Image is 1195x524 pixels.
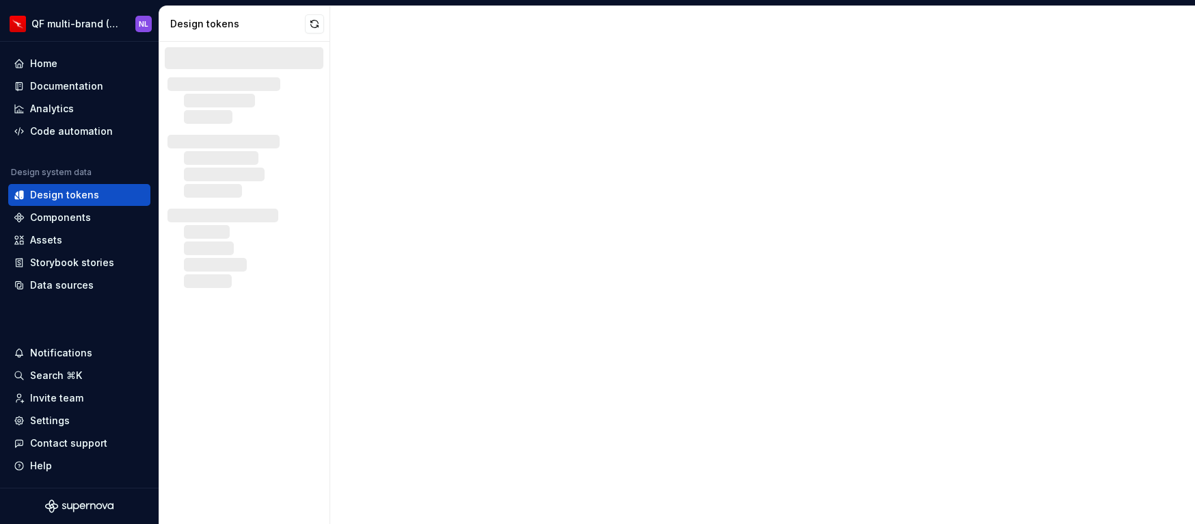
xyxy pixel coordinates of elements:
[11,167,92,178] div: Design system data
[8,432,150,454] button: Contact support
[30,346,92,360] div: Notifications
[30,57,57,70] div: Home
[30,278,94,292] div: Data sources
[8,274,150,296] a: Data sources
[30,79,103,93] div: Documentation
[30,188,99,202] div: Design tokens
[8,229,150,251] a: Assets
[8,184,150,206] a: Design tokens
[8,342,150,364] button: Notifications
[8,75,150,97] a: Documentation
[139,18,148,29] div: NL
[3,9,156,38] button: QF multi-brand (Test)NL
[30,125,113,138] div: Code automation
[30,233,62,247] div: Assets
[30,256,114,270] div: Storybook stories
[31,17,119,31] div: QF multi-brand (Test)
[30,211,91,224] div: Components
[30,414,70,428] div: Settings
[8,120,150,142] a: Code automation
[8,53,150,75] a: Home
[8,410,150,432] a: Settings
[8,207,150,228] a: Components
[8,98,150,120] a: Analytics
[30,102,74,116] div: Analytics
[10,16,26,32] img: 6b187050-a3ed-48aa-8485-808e17fcee26.png
[30,369,82,382] div: Search ⌘K
[45,499,113,513] svg: Supernova Logo
[8,387,150,409] a: Invite team
[170,17,305,31] div: Design tokens
[30,391,83,405] div: Invite team
[8,252,150,274] a: Storybook stories
[8,365,150,387] button: Search ⌘K
[8,455,150,477] button: Help
[30,459,52,473] div: Help
[30,436,107,450] div: Contact support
